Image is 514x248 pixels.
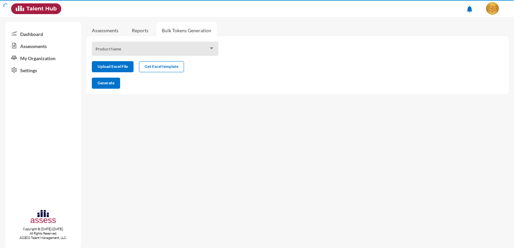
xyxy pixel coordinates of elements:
[30,209,57,225] img: assesscompany-logo.png
[5,64,81,76] a: Settings
[5,227,81,240] p: Copyright © [DATE]-[DATE]. All Rights Reserved. ASSESS Talent Management, LLC.
[5,28,81,40] a: Dashboard
[98,64,128,69] span: Upload Excel File
[98,80,114,85] span: Generate
[92,78,120,89] button: Generate
[92,28,118,33] a: Assessments
[5,52,81,64] a: My Organization
[145,64,178,69] span: Get Excel template
[466,5,474,13] mat-icon: notifications
[139,61,184,72] button: Get Excel template
[92,61,134,72] button: Upload Excel File
[156,22,217,39] a: Bulk Tokens Generation
[5,40,81,52] a: Assessments
[126,22,154,39] a: Reports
